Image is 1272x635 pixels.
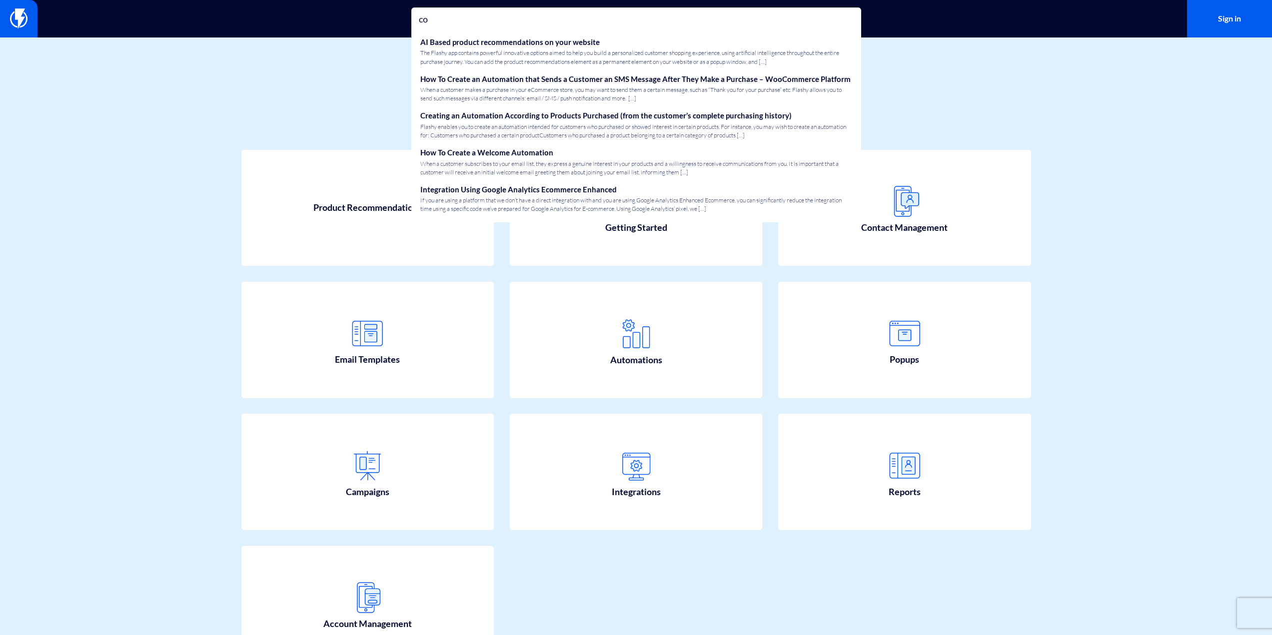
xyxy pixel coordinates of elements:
span: Reports [889,486,921,499]
span: The Flashy app contains powerful innovative options aimed to help you build a personalized custom... [420,48,852,65]
a: Contact Management [778,150,1031,266]
a: Integrations [510,414,763,530]
a: Campaigns [241,414,494,530]
span: Product Recommendations [313,201,422,214]
a: Creating an Automation According to Products Purchased (from the customer’s complete purchasing h... [416,106,856,143]
span: Integrations [612,486,661,499]
a: AI Based product recommendations on your websiteThe Flashy app contains powerful innovative optio... [416,33,856,70]
a: Automations [510,282,763,398]
a: Reports [778,414,1031,530]
span: When a customer subscribes to your email list, they express a genuine interest in your products a... [420,159,852,176]
span: Contact Management [861,221,948,234]
span: When a customer makes a purchase in your eCommerce store, you may want to send them a certain mes... [420,85,852,102]
span: Email Templates [335,353,400,366]
a: Integration Using Google Analytics Ecommerce EnhancedIf you are using a platform that we don’t ha... [416,180,856,217]
a: Email Templates [241,282,494,398]
span: Getting Started [605,221,667,234]
a: How To Create an Automation that Sends a Customer an SMS Message After They Make a Purchase – Woo... [416,70,856,107]
span: Account Management [323,618,412,631]
span: Popups [890,353,919,366]
a: Product Recommendations [241,150,494,266]
a: How To Create a Welcome AutomationWhen a customer subscribes to your email list, they express a g... [416,143,856,180]
span: If you are using a platform that we don’t have a direct integration with and you are using Google... [420,196,852,213]
input: Search... [411,7,861,30]
span: Automations [610,354,662,367]
span: Campaigns [346,486,389,499]
a: Popups [778,282,1031,398]
span: Flashy enables you to create an automation intended for customers who purchased or showed interes... [420,122,852,139]
h1: How can we help? [15,52,1257,72]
